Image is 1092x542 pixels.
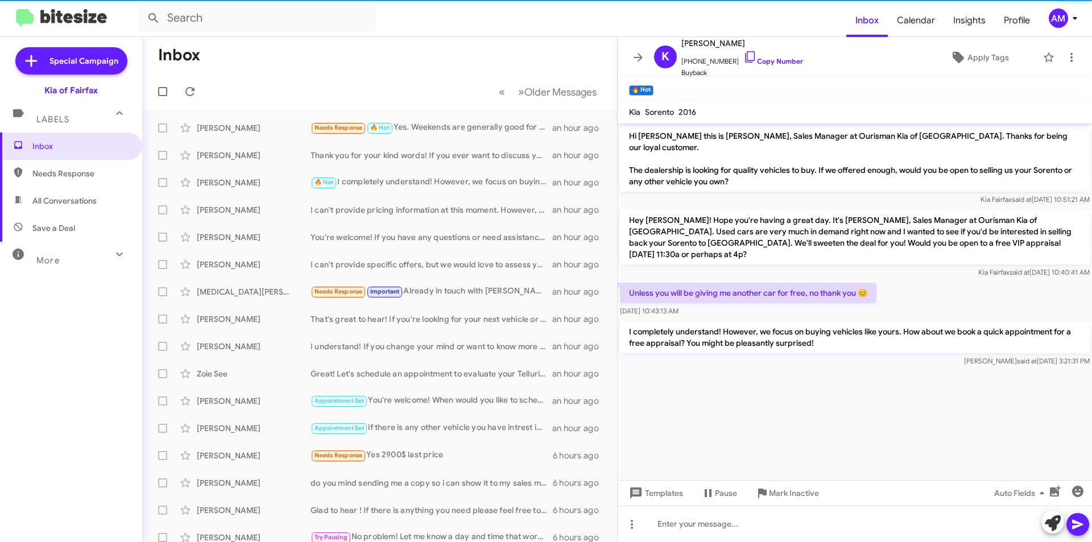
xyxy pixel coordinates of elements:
span: Sorento [645,107,674,117]
span: Appointment Set [315,424,365,432]
div: Zoie See [197,368,311,379]
div: an hour ago [552,122,608,134]
span: Special Campaign [49,55,118,67]
span: More [36,255,60,266]
div: an hour ago [552,150,608,161]
button: Pause [692,483,746,503]
div: an hour ago [552,341,608,352]
div: Great! Let's schedule an appointment to evaluate your Telluride and discuss the details. When wou... [311,368,552,379]
div: [PERSON_NAME] [197,231,311,243]
div: You're welcome! If you have any questions or need assistance in the future, don't hesitate to ask... [311,231,552,243]
span: Needs Response [315,124,363,131]
span: [PERSON_NAME] [681,36,803,50]
span: Pause [715,483,737,503]
div: an hour ago [552,423,608,434]
span: Kia Fairfax [DATE] 10:40:41 AM [978,268,1090,276]
span: 🔥 Hot [315,179,334,186]
button: Next [511,80,603,104]
div: 6 hours ago [553,477,608,489]
a: Copy Number [743,57,803,65]
div: an hour ago [552,231,608,243]
div: I can't provide pricing information at this moment. However, I can help you book an appointment f... [311,204,552,216]
span: Mark Inactive [769,483,819,503]
div: I can't provide specific offers, but we would love to assess your vehicle's value. Would you like... [311,259,552,270]
div: an hour ago [552,259,608,270]
div: if there is any other vehicle you have intrest in our lot let us and were happy to help as well :) [311,421,552,435]
div: 6 hours ago [553,450,608,461]
span: Save a Deal [32,222,75,234]
p: Hey [PERSON_NAME]! Hope you're having a great day. It's [PERSON_NAME], Sales Manager at Ourisman ... [620,210,1090,264]
span: Needs Response [32,168,129,179]
div: You're welcome! When would you like to schedule a visit to discuss your vehicle? [311,394,552,407]
span: Needs Response [315,452,363,459]
div: [PERSON_NAME] [197,477,311,489]
div: Kia of Fairfax [44,85,98,96]
div: [PERSON_NAME] [197,313,311,325]
span: Appointment Set [315,397,365,404]
div: [PERSON_NAME] [197,204,311,216]
span: « [499,85,505,99]
div: [PERSON_NAME] [197,395,311,407]
h1: Inbox [158,46,200,64]
div: do you mind sending me a copy so i can show it to my sales manager ? [311,477,553,489]
span: K [661,48,669,66]
div: Already in touch with [PERSON_NAME] from your team [311,285,552,298]
span: said at [1017,357,1037,365]
span: Kia Fairfax [DATE] 10:51:21 AM [981,195,1090,204]
span: [PERSON_NAME] [DATE] 3:21:31 PM [964,357,1090,365]
div: an hour ago [552,286,608,297]
div: That's great to hear! If you're looking for your next vehicle or need any assistance, feel free t... [311,313,552,325]
div: [PERSON_NAME] [197,341,311,352]
span: Auto Fields [994,483,1049,503]
input: Search [138,5,377,32]
a: Inbox [846,4,888,37]
div: [PERSON_NAME] [197,504,311,516]
div: [PERSON_NAME] [197,177,311,188]
span: Older Messages [524,86,597,98]
button: Auto Fields [985,483,1058,503]
div: [MEDICAL_DATA][PERSON_NAME] [197,286,311,297]
span: said at [1012,195,1032,204]
div: Glad to hear ! If there is anything you need please feel free to reach out ! [311,504,553,516]
span: [DATE] 10:43:13 AM [620,307,679,315]
nav: Page navigation example [493,80,603,104]
button: Templates [618,483,692,503]
div: an hour ago [552,368,608,379]
div: an hour ago [552,204,608,216]
span: Important [370,288,400,295]
span: 🔥 Hot [370,124,390,131]
span: Buyback [681,67,803,78]
span: Labels [36,114,69,125]
div: [PERSON_NAME] [197,122,311,134]
span: 2016 [679,107,696,117]
div: AM [1049,9,1068,28]
p: Unless you will be giving me another car for free, no thank you 😊 [620,283,876,303]
span: Needs Response [315,288,363,295]
span: Kia [629,107,640,117]
button: AM [1039,9,1079,28]
small: 🔥 Hot [629,85,653,96]
span: Apply Tags [967,47,1009,68]
div: [PERSON_NAME] [197,150,311,161]
div: [PERSON_NAME] [197,423,311,434]
p: Hi [PERSON_NAME] this is [PERSON_NAME], Sales Manager at Ourisman Kia of [GEOGRAPHIC_DATA]. Thank... [620,126,1090,192]
div: 6 hours ago [553,504,608,516]
div: [PERSON_NAME] [197,450,311,461]
div: an hour ago [552,313,608,325]
span: said at [1010,268,1029,276]
a: Calendar [888,4,944,37]
span: Try Pausing [315,533,348,541]
div: I completely understand! However, we focus on buying vehicles like yours. How about we book a qui... [311,176,552,189]
a: Profile [995,4,1039,37]
span: All Conversations [32,195,97,206]
div: I understand! If you change your mind or want to know more about selling, feel free to reach out.... [311,341,552,352]
span: » [518,85,524,99]
div: [PERSON_NAME] [197,259,311,270]
p: I completely understand! However, we focus on buying vehicles like yours. How about we book a qui... [620,321,1090,353]
div: an hour ago [552,395,608,407]
span: Inbox [32,140,129,152]
div: an hour ago [552,177,608,188]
